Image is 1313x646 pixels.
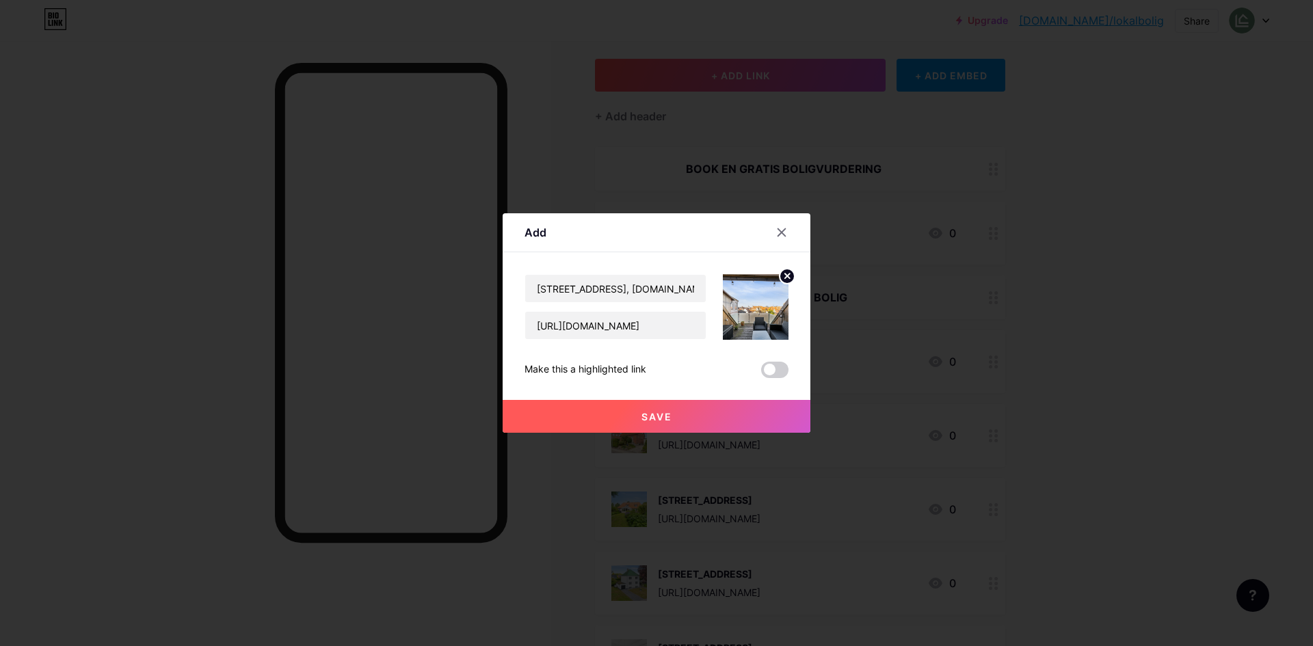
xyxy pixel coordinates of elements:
[525,275,706,302] input: Title
[641,411,672,422] span: Save
[525,224,546,241] div: Add
[525,312,706,339] input: URL
[723,274,788,340] img: link_thumbnail
[525,362,646,378] div: Make this a highlighted link
[503,400,810,433] button: Save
